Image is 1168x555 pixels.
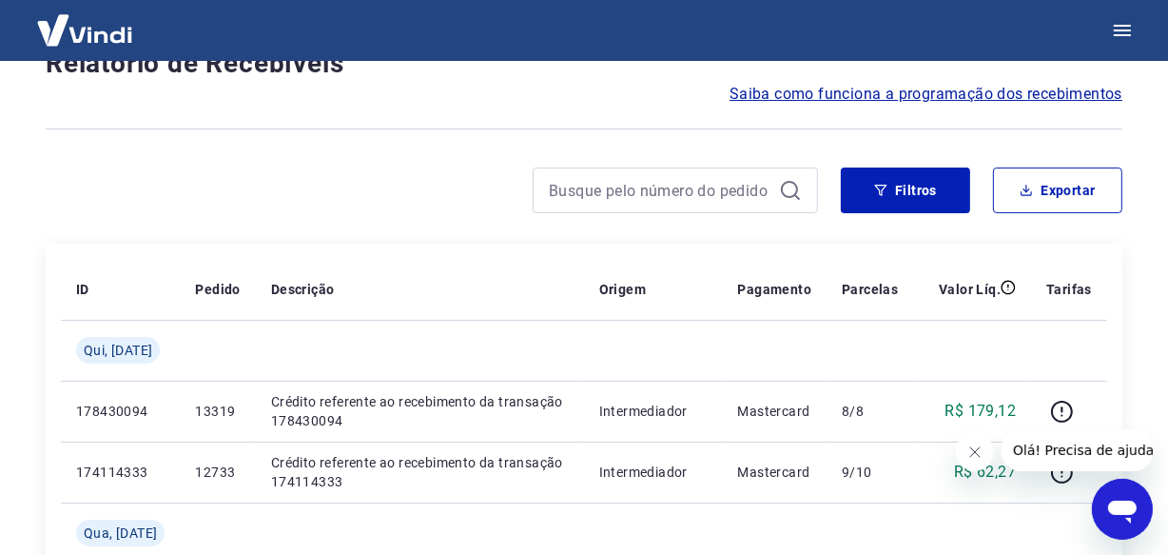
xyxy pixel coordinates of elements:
[738,280,812,299] p: Pagamento
[842,463,898,482] p: 9/10
[939,280,1001,299] p: Valor Líq.
[195,463,240,482] p: 12733
[76,463,165,482] p: 174114333
[271,280,335,299] p: Descrição
[195,402,240,421] p: 13319
[730,83,1122,106] a: Saiba como funciona a programação dos recebimentos
[549,176,771,205] input: Busque pelo número do pedido
[84,341,152,360] span: Qui, [DATE]
[11,13,160,29] span: Olá! Precisa de ajuda?
[76,280,89,299] p: ID
[842,280,898,299] p: Parcelas
[84,524,157,543] span: Qua, [DATE]
[842,402,898,421] p: 8/8
[1046,280,1092,299] p: Tarifas
[1002,429,1153,471] iframe: Mensagem da empresa
[993,168,1122,213] button: Exportar
[945,400,1017,423] p: R$ 179,12
[1092,479,1153,540] iframe: Botão para abrir a janela de mensagens
[23,1,146,59] img: Vindi
[76,402,165,421] p: 178430094
[841,168,970,213] button: Filtros
[46,45,1122,83] h4: Relatório de Recebíveis
[599,280,646,299] p: Origem
[271,453,569,491] p: Crédito referente ao recebimento da transação 174114333
[954,461,1016,484] p: R$ 62,27
[956,433,994,471] iframe: Fechar mensagem
[271,392,569,430] p: Crédito referente ao recebimento da transação 178430094
[195,280,240,299] p: Pedido
[599,402,708,421] p: Intermediador
[738,463,812,482] p: Mastercard
[599,463,708,482] p: Intermediador
[738,402,812,421] p: Mastercard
